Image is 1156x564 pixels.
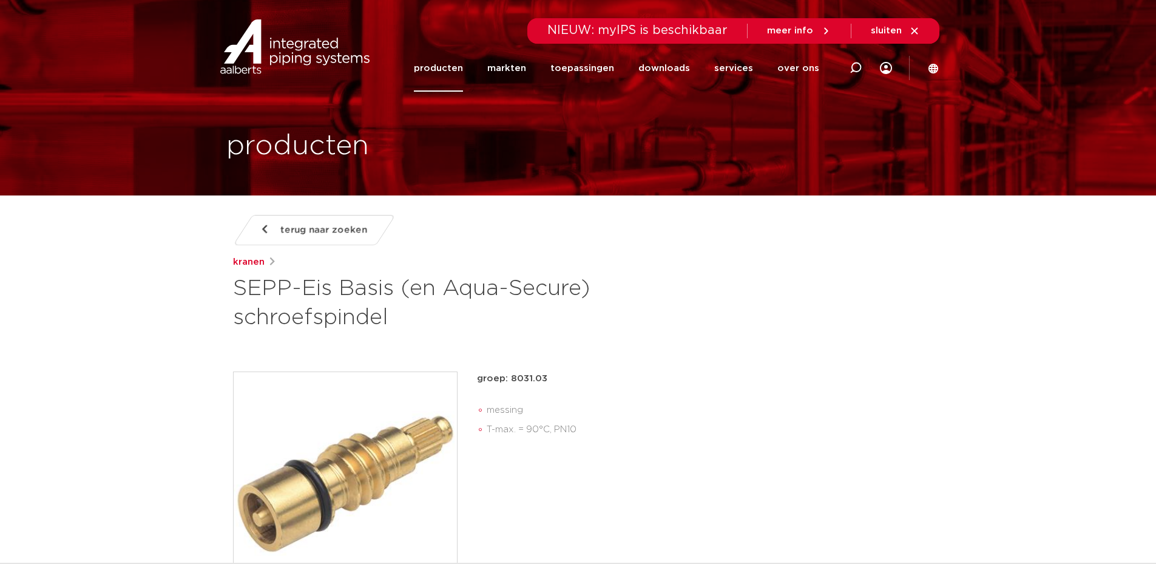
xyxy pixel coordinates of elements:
a: terug naar zoeken [232,215,395,245]
li: messing [487,401,924,420]
a: meer info [767,25,831,36]
span: sluiten [871,26,902,35]
p: groep: 8031.03 [477,372,924,386]
span: NIEUW: myIPS is beschikbaar [547,24,728,36]
a: producten [414,45,463,92]
nav: Menu [414,45,819,92]
li: T-max. = 90°C, PN10 [487,420,924,440]
span: terug naar zoeken [280,220,367,240]
h1: producten [226,127,369,166]
a: kranen [233,255,265,270]
a: services [714,45,753,92]
span: meer info [767,26,813,35]
h1: SEPP-Eis Basis (en Aqua-Secure) schroefspindel [233,274,689,333]
a: toepassingen [550,45,614,92]
a: downloads [638,45,690,92]
a: over ons [777,45,819,92]
a: sluiten [871,25,920,36]
a: markten [487,45,526,92]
